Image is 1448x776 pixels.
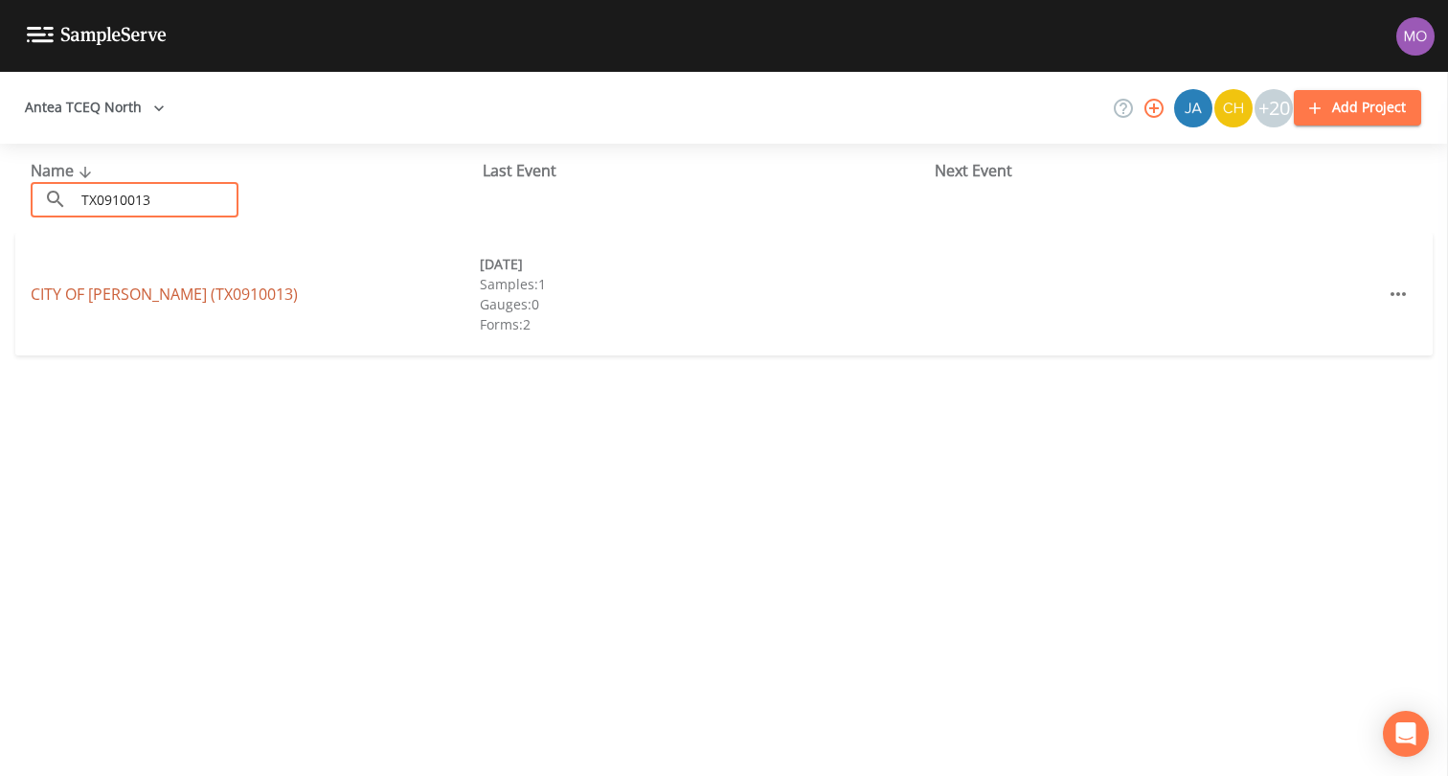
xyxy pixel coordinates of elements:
span: Name [31,160,97,181]
button: Add Project [1294,90,1421,126]
div: Open Intercom Messenger [1383,711,1429,757]
div: Charles Medina [1213,89,1254,127]
div: [DATE] [480,254,929,274]
a: CITY OF [PERSON_NAME] (TX0910013) [31,284,298,305]
div: Samples: 1 [480,274,929,294]
div: Forms: 2 [480,314,929,334]
input: Search Projects [75,182,238,217]
div: Gauges: 0 [480,294,929,314]
img: logo [27,27,167,45]
button: Antea TCEQ North [17,90,172,126]
div: Next Event [935,159,1387,182]
img: 2e773653e59f91cc345d443c311a9659 [1174,89,1212,127]
div: Last Event [483,159,935,182]
img: 4e251478aba98ce068fb7eae8f78b90c [1396,17,1435,56]
div: James Whitmire [1173,89,1213,127]
img: c74b8b8b1c7a9d34f67c5e0ca157ed15 [1214,89,1253,127]
div: +20 [1255,89,1293,127]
